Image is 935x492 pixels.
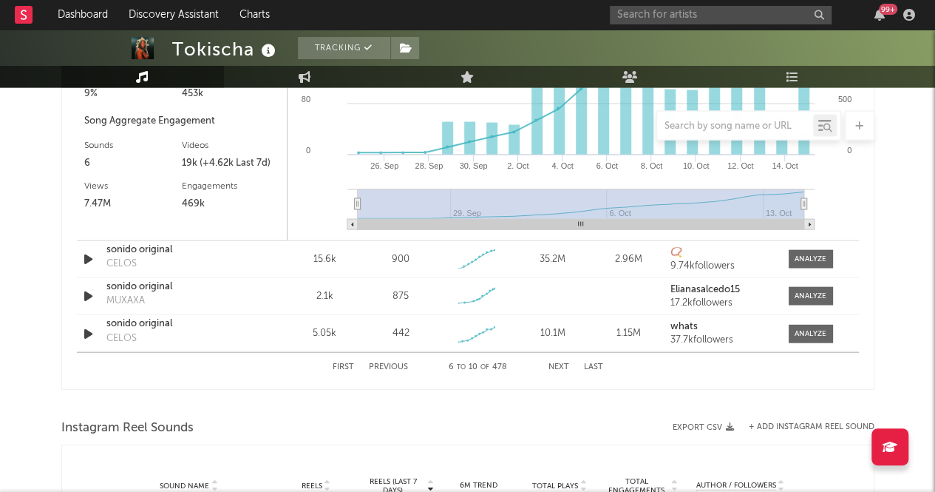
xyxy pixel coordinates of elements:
div: 6M Trend [442,480,516,491]
button: Last [584,363,603,371]
div: 1.15M [594,326,663,341]
div: 5.05k [290,326,359,341]
button: Export CSV [673,423,734,432]
div: 17.2k followers [670,298,773,309]
text: 12. Oct [727,161,752,170]
strong: whats [670,322,698,331]
div: + Add Instagram Reel Sound [734,423,874,431]
text: 4. Oct [551,161,573,170]
a: Elianasalcedo15 [670,285,773,295]
a: sonido original [106,317,261,331]
text: 0 [846,146,851,155]
input: Search for artists [610,6,832,24]
span: Instagram Reel Sounds [61,419,194,437]
button: Tracking [298,37,390,59]
div: Sounds [84,137,182,155]
a: sonido original [106,280,261,294]
text: 30. Sep [459,161,487,170]
div: 6 [84,155,182,172]
text: 0 [305,146,310,155]
div: Engagements [182,178,279,195]
span: of [480,364,489,371]
div: 7.47M [84,195,182,213]
text: 14. Oct [772,161,798,170]
div: 15.6k [290,252,359,267]
div: 37.7k followers [670,335,773,346]
div: Videos [182,137,279,155]
span: Sound Name [160,482,209,491]
div: 19k (+4.62k Last 7d) [182,155,279,172]
div: 9% [84,85,182,103]
div: MUXAXA [106,294,145,309]
a: sonido original [106,243,261,257]
div: 442 [392,326,409,341]
div: CELOS [106,331,137,346]
div: 453k [182,85,279,103]
div: 10.1M [518,326,587,341]
div: Views [84,178,182,195]
input: Search by song name or URL [657,121,813,132]
text: 6. Oct [596,161,617,170]
a: 📿 [670,248,773,258]
text: 80 [301,95,310,104]
button: + Add Instagram Reel Sound [749,423,874,431]
button: First [333,363,354,371]
div: 6 10 478 [438,359,519,377]
div: 9.74k followers [670,261,773,272]
span: Reels [302,482,322,491]
div: 2.96M [594,252,663,267]
div: 99 + [879,4,897,15]
button: 99+ [874,9,885,21]
div: 35.2M [518,252,587,267]
text: 28. Sep [415,161,443,170]
text: 10. Oct [682,161,708,170]
span: Total Plays [532,482,578,491]
div: 875 [392,289,409,304]
button: Previous [369,363,408,371]
strong: Elianasalcedo15 [670,285,740,294]
text: 26. Sep [370,161,398,170]
text: 8. Oct [640,161,662,170]
div: 469k [182,195,279,213]
strong: 📿 [670,248,682,257]
div: 2.1k [290,289,359,304]
span: Author / Followers [696,481,776,491]
div: Tokischa [172,37,279,61]
div: CELOS [106,257,137,272]
a: whats [670,322,773,332]
button: Next [548,363,569,371]
text: 500 [837,95,851,104]
text: 2. Oct [507,161,528,170]
div: 900 [392,252,409,267]
span: to [457,364,466,371]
